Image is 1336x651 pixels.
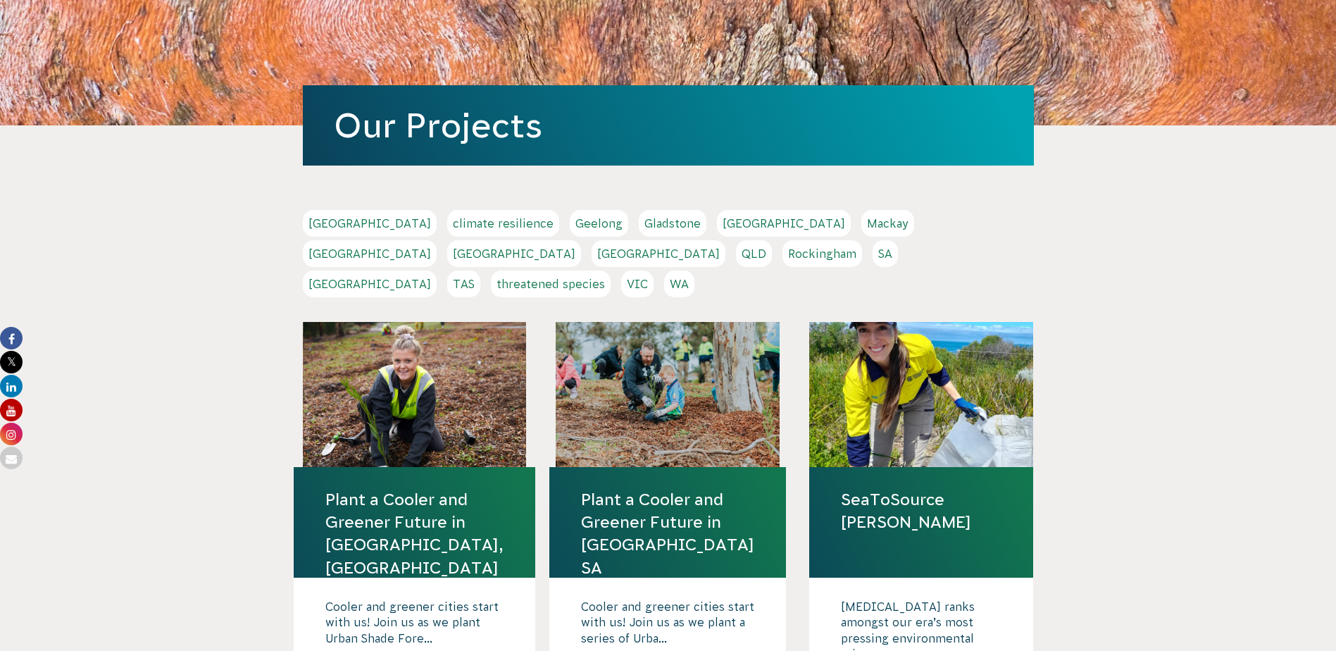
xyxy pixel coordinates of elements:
a: WA [664,271,694,297]
a: Plant a Cooler and Greener Future in [GEOGRAPHIC_DATA] SA [581,488,754,579]
a: Plant a Cooler and Greener Future in [GEOGRAPHIC_DATA], [GEOGRAPHIC_DATA] [325,488,504,579]
a: Mackay [861,210,914,237]
a: Gladstone [639,210,706,237]
a: QLD [736,240,772,267]
a: TAS [447,271,480,297]
a: Geelong [570,210,628,237]
a: threatened species [491,271,611,297]
a: [GEOGRAPHIC_DATA] [447,240,581,267]
a: Rockingham [782,240,862,267]
a: [GEOGRAPHIC_DATA] [592,240,725,267]
a: [GEOGRAPHIC_DATA] [717,210,851,237]
a: [GEOGRAPHIC_DATA] [303,240,437,267]
a: [GEOGRAPHIC_DATA] [303,271,437,297]
a: Our Projects [334,106,542,144]
a: SA [873,240,898,267]
a: [GEOGRAPHIC_DATA] [303,210,437,237]
a: climate resilience [447,210,559,237]
a: SeaToSource [PERSON_NAME] [841,488,1001,533]
a: VIC [621,271,654,297]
